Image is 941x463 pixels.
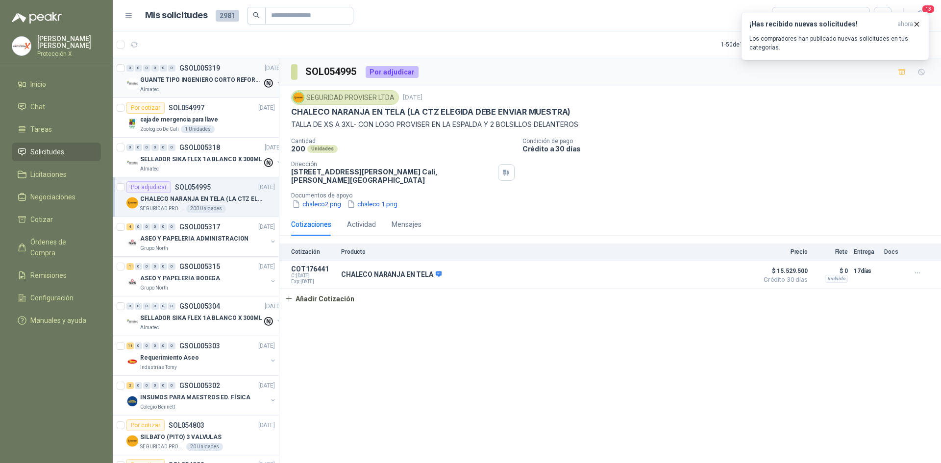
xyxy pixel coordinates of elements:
a: 0 0 0 0 0 0 GSOL005304[DATE] Company LogoSELLADOR SIKA FLEX 1A BLANCO X 300MLAlmatec [126,300,283,332]
p: CHALECO NARANJA EN TELA (LA CTZ ELEGIDA DEBE ENVIAR MUESTRA) [140,195,262,204]
div: Todas [778,10,799,21]
div: 0 [168,342,175,349]
img: Company Logo [126,237,138,248]
div: 1 - 50 de 1916 [721,37,785,52]
p: SOL054997 [169,104,204,111]
img: Company Logo [126,157,138,169]
div: 0 [143,144,150,151]
p: Producto [341,248,753,255]
div: 0 [143,342,150,349]
div: 11 [126,342,134,349]
a: Manuales y ayuda [12,311,101,330]
p: Zoologico De Cali [140,125,179,133]
div: 0 [160,223,167,230]
div: 0 [135,223,142,230]
div: 0 [151,263,159,270]
span: Solicitudes [30,146,64,157]
span: Crédito 30 días [759,277,808,283]
a: Remisiones [12,266,101,285]
img: Company Logo [126,316,138,328]
div: 0 [143,303,150,310]
img: Company Logo [126,197,138,209]
p: Protección X [37,51,101,57]
p: Crédito a 30 días [522,145,937,153]
span: Cotizar [30,214,53,225]
p: GSOL005318 [179,144,220,151]
p: [DATE] [258,262,275,271]
p: caja de mergencia para llave [140,115,218,124]
a: Tareas [12,120,101,139]
span: Órdenes de Compra [30,237,92,258]
button: ¡Has recibido nuevas solicitudes!ahora Los compradores han publicado nuevas solicitudes en tus ca... [741,12,929,60]
button: chaleco 1.png [346,199,398,209]
div: 0 [135,263,142,270]
p: Requerimiento Aseo [140,353,199,363]
div: 0 [151,342,159,349]
p: GSOL005302 [179,382,220,389]
span: C: [DATE] [291,273,335,279]
p: Industrias Tomy [140,364,177,371]
div: 2 [126,382,134,389]
p: [DATE] [258,183,275,192]
p: Docs [884,248,904,255]
p: Almatec [140,324,159,332]
div: Incluido [825,275,848,283]
p: ASEO Y PAPELERIA BODEGA [140,274,220,283]
div: 0 [143,223,150,230]
a: Solicitudes [12,143,101,161]
div: 0 [143,65,150,72]
div: 0 [160,342,167,349]
img: Company Logo [126,356,138,367]
div: 0 [168,144,175,151]
p: [DATE] [258,341,275,351]
img: Company Logo [126,78,138,90]
a: Configuración [12,289,101,307]
div: 0 [143,263,150,270]
div: 0 [160,65,167,72]
p: Entrega [854,248,878,255]
div: 0 [135,382,142,389]
p: CHALECO NARANJA EN TELA [341,270,442,279]
div: 1 Unidades [181,125,215,133]
span: ahora [897,20,913,28]
div: 20 Unidades [186,443,223,451]
p: [DATE] [265,302,281,311]
div: Por cotizar [126,102,165,114]
div: 0 [151,144,159,151]
div: 0 [143,382,150,389]
div: 0 [168,382,175,389]
div: Cotizaciones [291,219,331,230]
p: Precio [759,248,808,255]
a: 1 0 0 0 0 0 GSOL005315[DATE] Company LogoASEO Y PAPELERIA BODEGAGrupo North [126,261,277,292]
img: Company Logo [293,92,304,103]
img: Company Logo [126,395,138,407]
img: Company Logo [126,118,138,129]
p: Grupo North [140,244,168,252]
button: chaleco2.png [291,199,342,209]
div: 1 [126,263,134,270]
button: 13 [912,7,929,24]
span: 2981 [216,10,239,22]
p: [PERSON_NAME] [PERSON_NAME] [37,35,101,49]
p: SEGURIDAD PROVISER LTDA [140,205,184,213]
a: Negociaciones [12,188,101,206]
span: 13 [921,4,935,14]
h3: SOL054995 [305,64,358,79]
a: Chat [12,97,101,116]
p: GSOL005304 [179,303,220,310]
div: 0 [126,303,134,310]
span: $ 15.529.500 [759,265,808,277]
div: 0 [135,65,142,72]
a: Órdenes de Compra [12,233,101,262]
p: Flete [814,248,848,255]
span: Remisiones [30,270,67,281]
p: ASEO Y PAPELERIA ADMINISTRACION [140,234,248,244]
p: TALLA DE XS A 3XL- CON LOGO PROVISER EN LA ESPALDA Y 2 BOLSILLOS DELANTEROS [291,119,929,130]
p: SILBATO (PITO) 3 VALVULAS [140,433,222,442]
p: SELLADOR SIKA FLEX 1A BLANCO X 300ML [140,314,262,323]
div: Mensajes [392,219,421,230]
p: [DATE] [258,222,275,232]
h3: ¡Has recibido nuevas solicitudes! [749,20,893,28]
p: SEGURIDAD PROVISER LTDA [140,443,184,451]
div: 0 [151,303,159,310]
